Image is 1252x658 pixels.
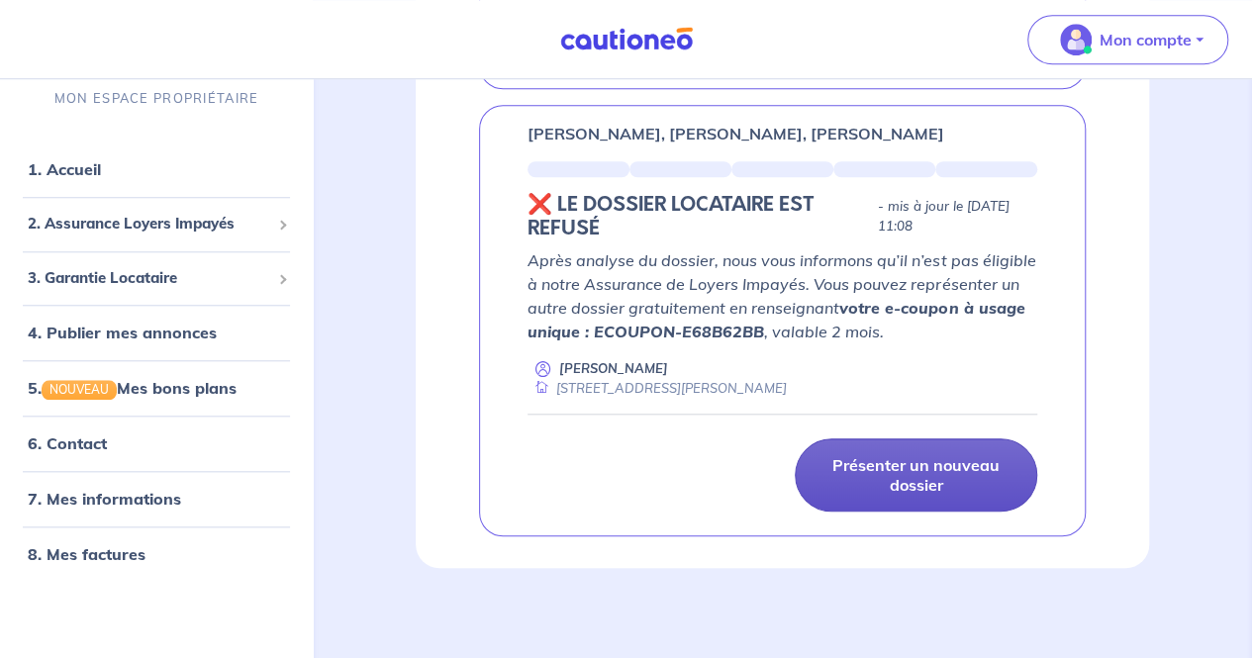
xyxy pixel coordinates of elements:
p: [PERSON_NAME], [PERSON_NAME], [PERSON_NAME] [528,122,944,145]
div: [STREET_ADDRESS][PERSON_NAME] [528,379,787,398]
div: 8. Mes factures [8,535,305,575]
button: illu_account_valid_menu.svgMon compte [1027,15,1228,64]
div: state: REJECTED, Context: NEW,CHOOSE-CERTIFICATE,COLOCATION,LESSOR-DOCUMENTS [528,193,1037,240]
span: 3. Garantie Locataire [28,267,270,290]
a: Présenter un nouveau dossier [795,438,1037,512]
div: 1. Accueil [8,150,305,190]
img: illu_account_valid_menu.svg [1060,24,1092,55]
p: Présenter un nouveau dossier [819,455,1012,495]
div: 3. Garantie Locataire [8,259,305,298]
p: Après analyse du dossier, nous vous informons qu’il n’est pas éligible à notre Assurance de Loyer... [528,248,1037,343]
p: Mon compte [1100,28,1192,51]
div: 2. Assurance Loyers Impayés [8,206,305,244]
p: - mis à jour le [DATE] 11:08 [878,197,1037,236]
div: 5.NOUVEAUMes bons plans [8,369,305,409]
a: 8. Mes factures [28,545,145,565]
h5: ❌️️ LE DOSSIER LOCATAIRE EST REFUSÉ [528,193,869,240]
a: 4. Publier mes annonces [28,324,217,343]
a: 1. Accueil [28,160,101,180]
p: MON ESPACE PROPRIÉTAIRE [54,90,258,109]
p: [PERSON_NAME] [559,359,668,378]
a: 6. Contact [28,434,107,454]
span: 2. Assurance Loyers Impayés [28,214,270,236]
img: Cautioneo [552,27,701,51]
div: 4. Publier mes annonces [8,314,305,353]
a: 7. Mes informations [28,490,181,510]
div: 6. Contact [8,424,305,464]
div: 7. Mes informations [8,480,305,519]
a: 5.NOUVEAUMes bons plans [28,379,237,399]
